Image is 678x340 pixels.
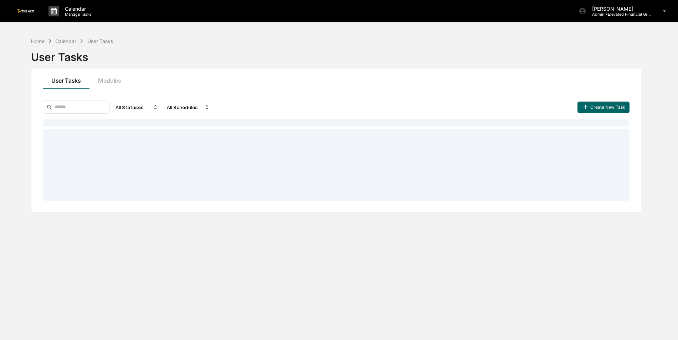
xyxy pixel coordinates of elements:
p: [PERSON_NAME] [586,6,653,12]
button: Create New Task [577,102,630,113]
button: User Tasks [43,68,89,89]
p: Calendar [59,6,95,12]
div: User Tasks [87,38,113,44]
button: Modules [89,68,130,89]
div: User Tasks [31,45,641,63]
div: All Schedules [164,102,212,113]
p: Admin • Elevated Financial Group [586,12,653,17]
div: Calendar [55,38,76,44]
div: All Statuses [113,102,161,113]
img: logo [17,9,34,12]
p: Manage Tasks [59,12,95,17]
div: Home [31,38,45,44]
